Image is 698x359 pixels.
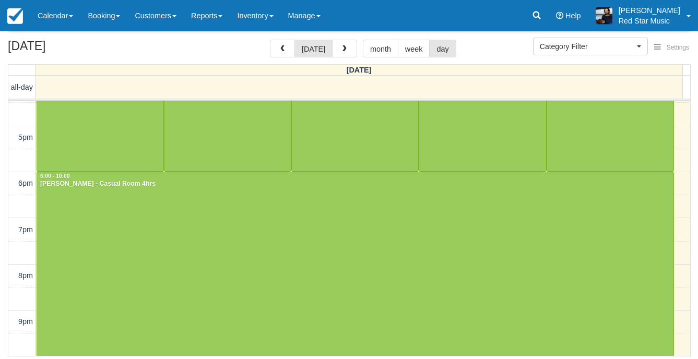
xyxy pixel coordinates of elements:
[429,40,456,57] button: day
[540,41,634,52] span: Category Filter
[18,317,33,326] span: 9pm
[40,173,70,179] span: 6:00 - 10:00
[667,44,689,51] span: Settings
[18,271,33,280] span: 8pm
[648,40,695,55] button: Settings
[8,40,140,59] h2: [DATE]
[619,16,680,26] p: Red Star Music
[533,38,648,55] button: Category Filter
[18,179,33,187] span: 6pm
[347,66,372,74] span: [DATE]
[7,8,23,24] img: checkfront-main-nav-mini-logo.png
[18,225,33,234] span: 7pm
[37,172,674,356] a: 6:00 - 10:00[PERSON_NAME] - Casual Room 4hrs
[363,40,398,57] button: month
[40,180,671,188] div: [PERSON_NAME] - Casual Room 4hrs
[565,11,581,20] span: Help
[619,5,680,16] p: [PERSON_NAME]
[596,7,612,24] img: A1
[294,40,333,57] button: [DATE]
[11,83,33,91] span: all-day
[18,133,33,141] span: 5pm
[398,40,430,57] button: week
[556,12,563,19] i: Help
